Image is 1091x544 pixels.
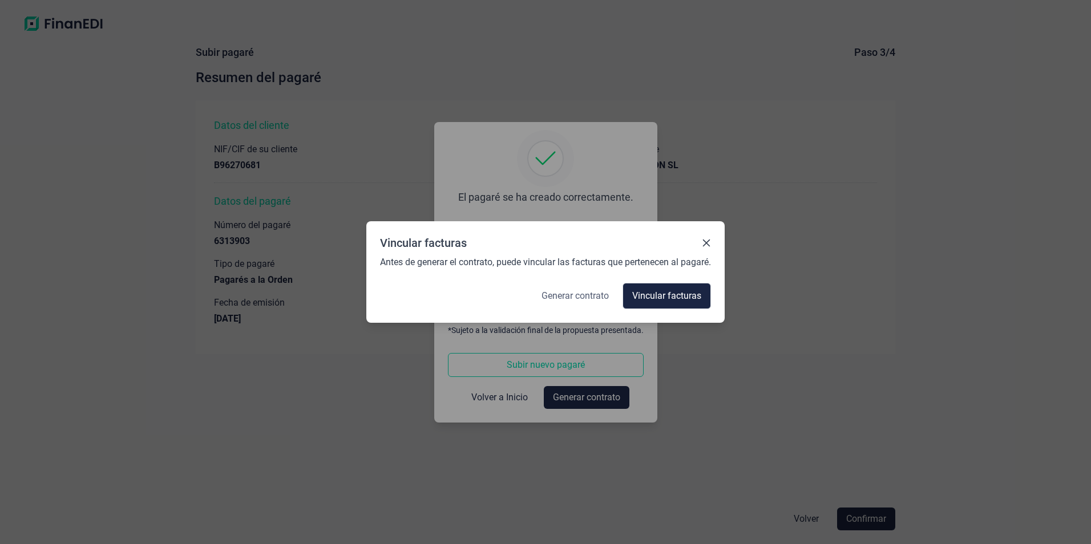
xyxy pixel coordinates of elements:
[623,283,711,309] button: Vincular facturas
[632,289,701,303] span: Vincular facturas
[380,255,711,269] span: Antes de generar el contrato, puede vincular las facturas que pertenecen al pagaré.
[380,235,467,251] div: Vincular facturas
[542,289,609,303] span: Generar contrato
[532,283,618,309] button: Generar contrato
[702,238,711,247] button: Close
